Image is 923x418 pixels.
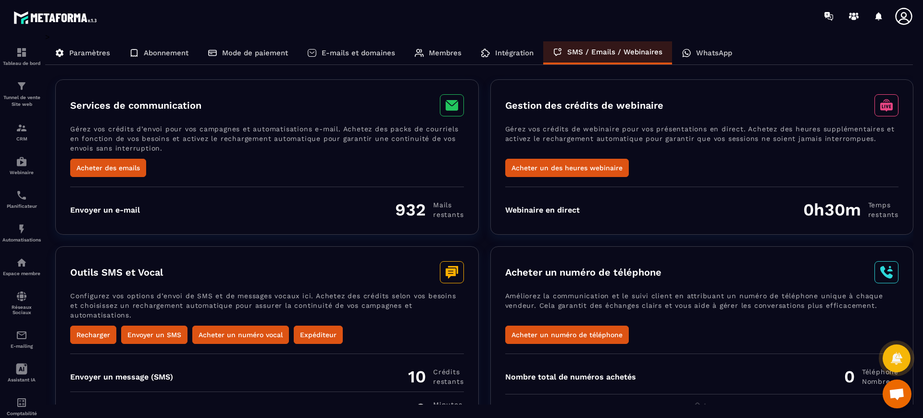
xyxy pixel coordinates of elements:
p: CRM [2,136,41,141]
button: Expéditeur [294,326,343,344]
span: restants [433,377,463,386]
img: logo [13,9,100,26]
span: Mails [433,200,463,210]
button: Acheter des emails [70,159,146,177]
a: emailemailE-mailing [2,322,41,356]
img: scheduler [16,190,27,201]
a: automationsautomationsWebinaire [2,149,41,182]
p: Automatisations [2,237,41,242]
button: Acheter un des heures webinaire [505,159,629,177]
p: Espace membre [2,271,41,276]
h3: Outils SMS et Vocal [70,266,163,278]
img: formation [16,80,27,92]
h3: Acheter un numéro de téléphone [505,266,661,278]
div: Envoyer un e-mail [70,205,140,215]
img: formation [16,122,27,134]
span: Crédits [433,367,463,377]
a: social-networksocial-networkRéseaux Sociaux [2,283,41,322]
p: Abonnement [144,49,188,57]
p: Améliorez la communication et le suivi client en attribuant un numéro de téléphone unique à chaqu... [505,291,899,326]
a: Assistant IA [2,356,41,390]
div: Ouvrir le chat [883,380,911,408]
img: email [16,329,27,341]
p: Gérez vos crédits d’envoi pour vos campagnes et automatisations e-mail. Achetez des packs de cour... [70,124,464,159]
p: Assistant IA [2,377,41,382]
div: 0h30m [803,200,898,220]
p: Tableau de bord [2,61,41,66]
p: Mode de paiement [222,49,288,57]
p: Planificateur [2,203,41,209]
a: formationformationTableau de bord [2,39,41,73]
button: Envoyer un SMS [121,326,187,344]
a: automationsautomationsAutomatisations [2,216,41,250]
button: Acheter un numéro de téléphone [505,326,629,344]
p: Webinaire [2,170,41,175]
img: formation [16,47,27,58]
p: E-mailing [2,343,41,349]
div: 10 [408,367,463,387]
h3: Gestion des crédits de webinaire [505,100,663,111]
p: Configurez vos options d’envoi de SMS et de messages vocaux ici. Achetez des crédits selon vos be... [70,291,464,326]
p: SMS / Emails / Webinaires [567,48,662,56]
p: Membres [429,49,461,57]
span: Temps [868,200,898,210]
div: 0 [844,367,898,387]
span: Nombre [862,377,898,386]
span: restants [868,210,898,219]
img: automations [16,156,27,167]
button: Recharger [70,326,116,344]
a: automationsautomationsEspace membre [2,250,41,283]
p: Réseaux Sociaux [2,304,41,315]
img: accountant [16,397,27,408]
img: automations [16,223,27,235]
span: restants [433,210,463,219]
img: automations [16,257,27,268]
span: minutes [433,400,463,409]
a: schedulerschedulerPlanificateur [2,182,41,216]
p: Gérez vos crédits de webinaire pour vos présentations en direct. Achetez des heures supplémentair... [505,124,899,159]
p: WhatsApp [696,49,732,57]
button: Acheter un numéro vocal [192,326,289,344]
div: Webinaire en direct [505,205,580,215]
div: 932 [395,200,463,220]
div: Nombre total de numéros achetés [505,372,636,381]
p: E-mails et domaines [322,49,395,57]
img: social-network [16,291,27,302]
h3: Services de communication [70,100,201,111]
p: Comptabilité [2,411,41,416]
a: formationformationTunnel de vente Site web [2,73,41,115]
a: formationformationCRM [2,115,41,149]
span: Téléphone [862,367,898,377]
p: Tunnel de vente Site web [2,94,41,108]
p: Paramètres [69,49,110,57]
p: Intégration [495,49,534,57]
div: Envoyer un message (SMS) [70,372,173,381]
